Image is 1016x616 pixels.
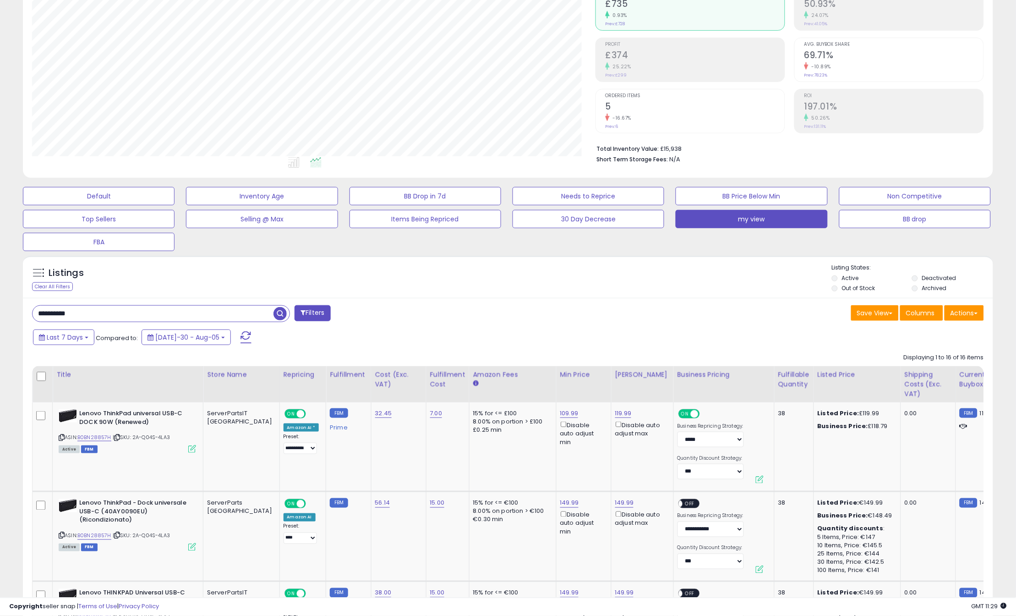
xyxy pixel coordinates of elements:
small: FBM [960,498,978,508]
button: Columns [900,305,943,321]
span: | SKU: 2A-Q04S-4LA3 [113,434,170,441]
a: 15.00 [430,499,445,508]
div: Cost (Exc. VAT) [375,370,422,389]
span: Last 7 Days [47,333,83,342]
div: 8.00% on portion > £100 [473,418,549,426]
small: Prev: £728 [606,21,625,27]
button: BB Drop in 7d [350,187,501,205]
b: Total Inventory Value: [597,145,659,153]
button: BB Price Below Min [676,187,827,205]
small: Prev: 6 [606,124,618,129]
b: Short Term Storage Fees: [597,155,668,163]
a: 149.99 [615,499,634,508]
small: -10.89% [808,63,831,70]
small: FBM [330,408,348,418]
a: 109.99 [560,409,579,418]
small: 50.26% [808,115,830,121]
span: ROI [804,93,983,99]
div: 15% for <= £100 [473,409,549,418]
div: Store Name [207,370,276,379]
button: FBA [23,233,175,251]
div: Current Buybox Price [960,370,1007,389]
small: FBM [330,588,348,598]
div: Disable auto adjust min [560,420,604,446]
small: Prev: 78.23% [804,72,828,78]
div: 100 Items, Price: €141 [818,566,894,575]
a: 32.45 [375,409,392,418]
a: 119.99 [615,409,632,418]
small: Amazon Fees. [473,379,479,388]
span: Columns [906,308,935,318]
div: Title [56,370,199,379]
div: ASIN: [59,499,196,550]
div: 30 Items, Price: €142.5 [818,558,894,566]
span: All listings currently available for purchase on Amazon [59,445,80,453]
img: 31xpWsMYT+L._SL40_.jpg [59,409,77,423]
div: Amazon AI * [284,423,319,432]
div: 8.00% on portion > €100 [473,507,549,516]
b: Business Price: [818,511,868,520]
span: FBM [81,544,98,551]
b: Business Price: [818,422,868,430]
label: Business Repricing Strategy: [677,513,744,519]
span: OFF [698,410,713,418]
h2: £374 [606,50,785,62]
span: OFF [304,500,319,508]
div: Fulfillment [330,370,367,379]
a: 56.14 [375,499,390,508]
div: Min Price [560,370,607,379]
a: 149.99 [560,499,579,508]
div: £119.99 [818,409,894,418]
h5: Listings [49,267,84,280]
div: Disable auto adjust max [615,510,666,528]
div: Shipping Costs (Exc. VAT) [905,370,952,399]
div: Business Pricing [677,370,770,379]
li: £15,938 [597,143,977,154]
h2: 5 [606,101,785,114]
label: Quantity Discount Strategy: [677,455,744,462]
b: Listed Price: [818,499,859,507]
button: Inventory Age [186,187,338,205]
b: Lenovo ThinkPad - Dock universale USB-C (40AY0090EU) (Ricondizionato) [79,499,191,527]
span: Compared to: [96,334,138,342]
a: Privacy Policy [119,602,159,611]
a: 15.00 [430,588,445,598]
div: 38 [778,409,807,418]
span: Avg. Buybox Share [804,42,983,47]
div: €149.99 [818,499,894,507]
b: Listed Price: [818,588,859,597]
div: Clear All Filters [32,282,73,291]
div: ServerPartsIT [GEOGRAPHIC_DATA] [207,409,273,426]
div: ServerParts [GEOGRAPHIC_DATA] [207,499,273,516]
small: FBM [960,408,978,418]
span: 119.99 [980,409,996,418]
small: FBM [960,588,978,598]
div: 25 Items, Price: €144 [818,550,894,558]
a: 7.00 [430,409,442,418]
div: £118.79 [818,422,894,430]
h2: 69.71% [804,50,983,62]
a: 149.99 [560,588,579,598]
span: Profit [606,42,785,47]
span: 149.99 [980,499,999,507]
span: | SKU: 2A-Q04S-4LA3 [113,532,170,539]
button: Non Competitive [839,187,991,205]
div: Amazon Fees [473,370,552,379]
span: 149.99 [980,588,999,597]
button: Filters [295,305,330,321]
div: 0.00 [905,499,949,507]
a: 149.99 [615,588,634,598]
button: Items Being Repriced [350,210,501,228]
span: Ordered Items [606,93,785,99]
div: 0.00 [905,409,949,418]
span: [DATE]-30 - Aug-05 [155,333,219,342]
a: B0BN28857H [77,532,111,540]
div: £0.25 min [473,426,549,434]
strong: Copyright [9,602,43,611]
div: €0.30 min [473,516,549,524]
span: OFF [683,500,697,508]
div: Disable auto adjust min [560,510,604,536]
button: BB drop [839,210,991,228]
b: Listed Price: [818,409,859,418]
div: : [818,525,894,533]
